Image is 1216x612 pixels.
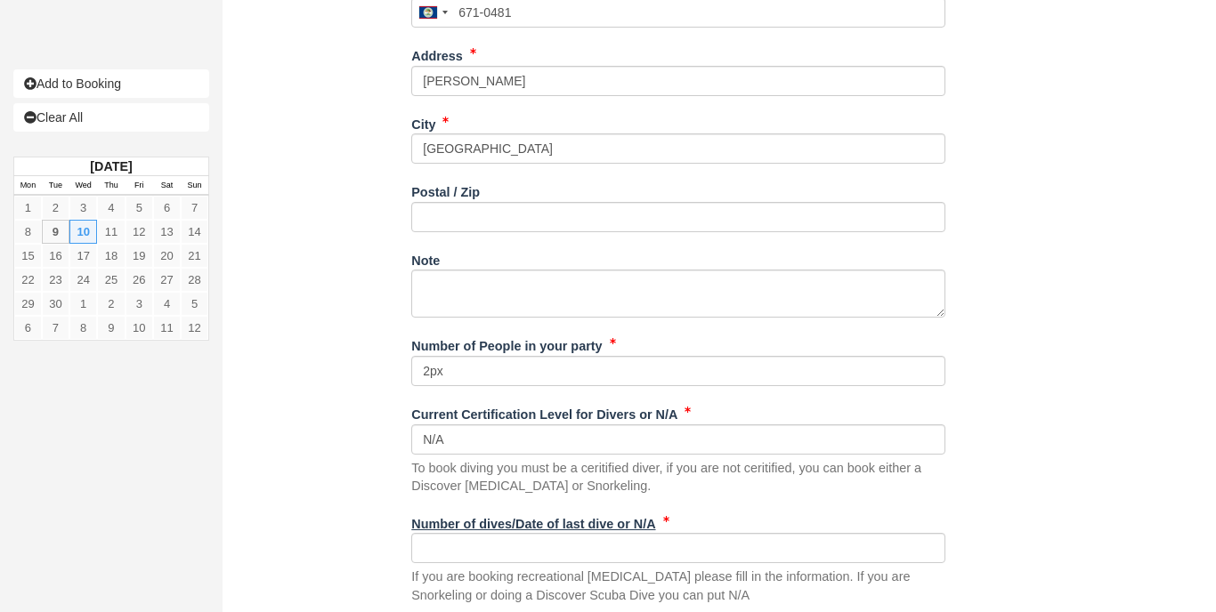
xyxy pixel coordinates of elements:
a: 19 [126,244,153,268]
a: 30 [42,292,69,316]
th: Sat [153,176,181,196]
a: 8 [14,220,42,244]
a: 23 [42,268,69,292]
a: 2 [42,196,69,220]
a: 14 [181,220,208,244]
a: 9 [42,220,69,244]
a: 4 [97,196,125,220]
label: Number of People in your party [411,331,602,356]
label: City [411,109,435,134]
a: 3 [69,196,97,220]
th: Wed [69,176,97,196]
a: 22 [14,268,42,292]
a: 3 [126,292,153,316]
th: Mon [14,176,42,196]
a: 7 [42,316,69,340]
a: 18 [97,244,125,268]
a: 12 [126,220,153,244]
label: Postal / Zip [411,177,480,202]
a: Add to Booking [13,69,209,98]
label: Address [411,41,463,66]
label: Number of dives/Date of last dive or N/A [411,509,655,534]
a: 5 [126,196,153,220]
a: 17 [69,244,97,268]
a: 20 [153,244,181,268]
a: 13 [153,220,181,244]
a: 29 [14,292,42,316]
p: If you are booking recreational [MEDICAL_DATA] please fill in the information. If you are Snorkel... [411,568,945,604]
a: 2 [97,292,125,316]
a: 11 [153,316,181,340]
label: Note [411,246,440,270]
a: 15 [14,244,42,268]
a: 1 [14,196,42,220]
th: Thu [97,176,125,196]
a: 12 [181,316,208,340]
a: 4 [153,292,181,316]
th: Tue [42,176,69,196]
a: 9 [97,316,125,340]
a: 27 [153,268,181,292]
a: 10 [69,220,97,244]
a: 8 [69,316,97,340]
strong: [DATE] [90,159,132,173]
a: 7 [181,196,208,220]
a: 6 [153,196,181,220]
th: Fri [126,176,153,196]
a: 10 [126,316,153,340]
a: 28 [181,268,208,292]
p: To book diving you must be a ceritified diver, if you are not ceritified, you can book either a D... [411,459,945,495]
a: 24 [69,268,97,292]
a: 21 [181,244,208,268]
a: 1 [69,292,97,316]
a: Clear All [13,103,209,132]
th: Sun [181,176,208,196]
a: 16 [42,244,69,268]
a: 11 [97,220,125,244]
a: 25 [97,268,125,292]
a: 6 [14,316,42,340]
a: 26 [126,268,153,292]
label: Current Certification Level for Divers or N/A [411,399,677,424]
a: 5 [181,292,208,316]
